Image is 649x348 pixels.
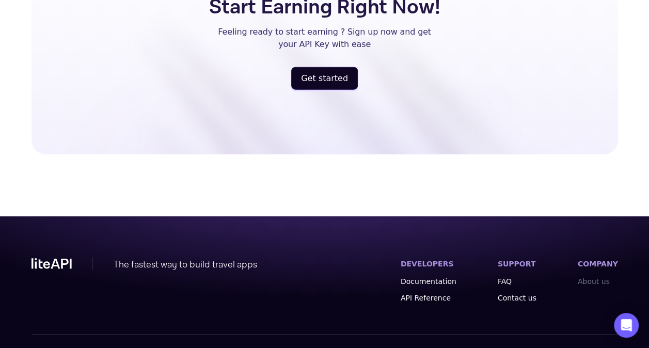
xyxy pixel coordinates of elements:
a: Documentation [401,276,456,287]
p: Feeling ready to start earning ? Sign up now and get your API Key with ease [218,26,431,51]
label: DEVELOPERS [401,260,454,268]
a: FAQ [498,276,536,287]
a: Contact us [498,293,536,303]
button: Get started [291,67,358,90]
a: register [291,67,358,90]
a: API Reference [401,293,456,303]
a: About us [578,276,618,287]
div: Open Intercom Messenger [614,313,639,338]
label: SUPPORT [498,260,536,268]
div: The fastest way to build travel apps [114,258,257,272]
label: COMPANY [578,260,618,268]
